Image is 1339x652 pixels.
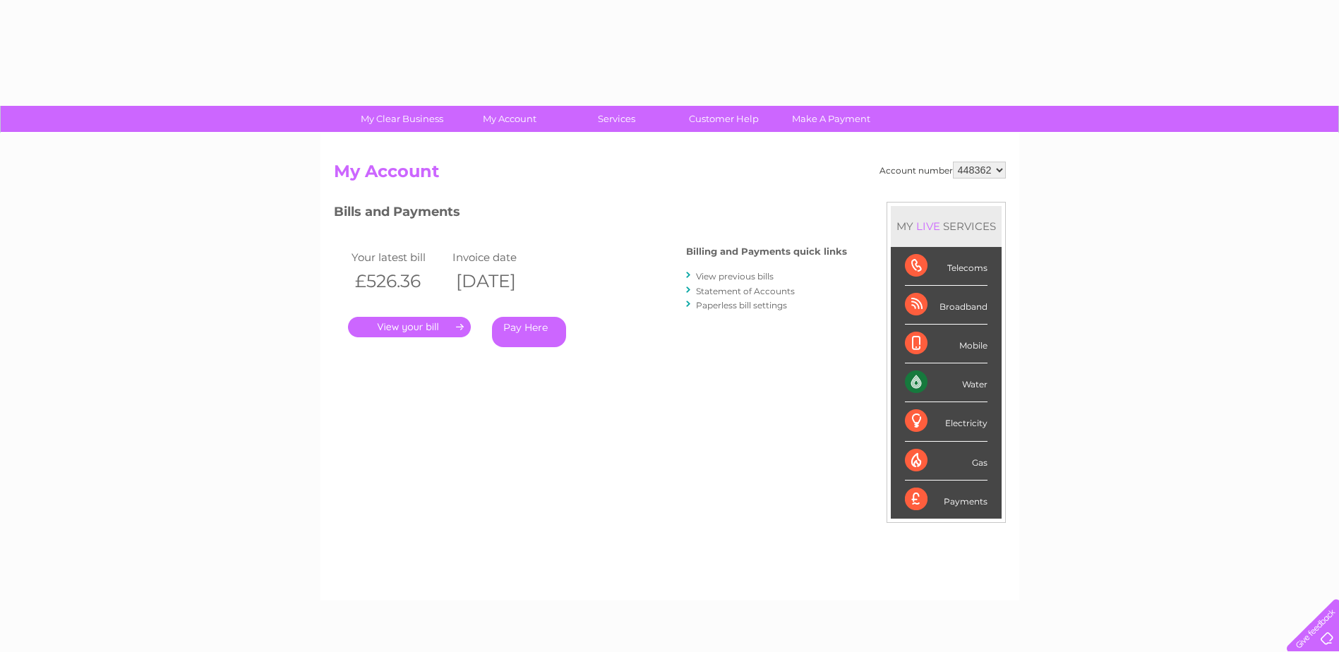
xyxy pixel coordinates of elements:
[348,267,450,296] th: £526.36
[334,162,1006,188] h2: My Account
[905,286,987,325] div: Broadband
[348,248,450,267] td: Your latest bill
[905,325,987,363] div: Mobile
[905,442,987,481] div: Gas
[451,106,568,132] a: My Account
[696,271,774,282] a: View previous bills
[905,247,987,286] div: Telecoms
[905,402,987,441] div: Electricity
[905,481,987,519] div: Payments
[344,106,460,132] a: My Clear Business
[891,206,1002,246] div: MY SERVICES
[696,300,787,310] a: Paperless bill settings
[558,106,675,132] a: Services
[449,267,551,296] th: [DATE]
[449,248,551,267] td: Invoice date
[492,317,566,347] a: Pay Here
[348,317,471,337] a: .
[334,202,847,227] h3: Bills and Payments
[686,246,847,257] h4: Billing and Payments quick links
[666,106,782,132] a: Customer Help
[773,106,889,132] a: Make A Payment
[696,286,795,296] a: Statement of Accounts
[905,363,987,402] div: Water
[913,219,943,233] div: LIVE
[879,162,1006,179] div: Account number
